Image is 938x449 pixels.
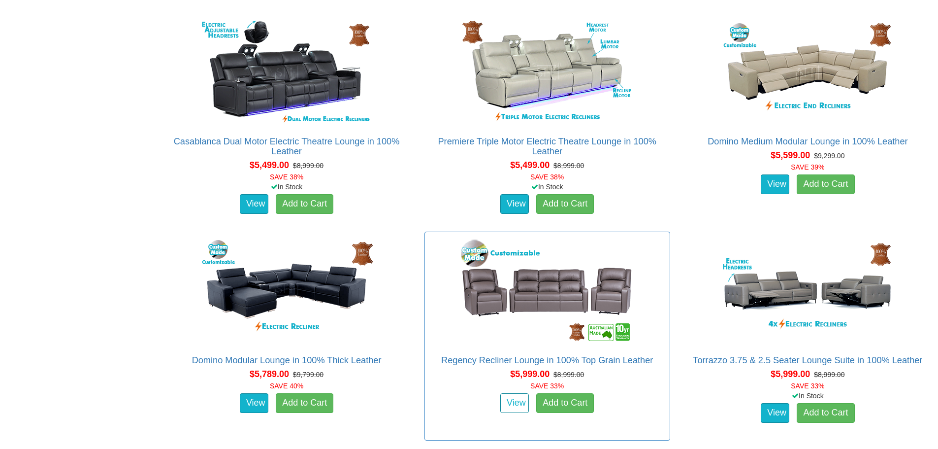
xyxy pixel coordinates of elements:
img: Torrazzo 3.75 & 2.5 Seater Lounge Suite in 100% Leather [719,237,896,345]
a: View [240,194,268,214]
del: $9,299.00 [814,152,844,160]
div: In Stock [162,182,411,192]
a: Add to Cart [276,194,333,214]
a: View [761,174,789,194]
a: View [500,194,529,214]
a: View [500,393,529,413]
del: $8,999.00 [814,371,844,379]
font: SAVE 40% [270,382,303,390]
img: Premiere Triple Motor Electric Theatre Lounge in 100% Leather [458,18,636,127]
a: Domino Modular Lounge in 100% Thick Leather [192,355,382,365]
font: SAVE 33% [791,382,824,390]
a: Casablanca Dual Motor Electric Theatre Lounge in 100% Leather [174,137,400,156]
a: Add to Cart [797,174,854,194]
span: $5,499.00 [250,160,289,170]
div: In Stock [683,391,933,401]
a: Premiere Triple Motor Electric Theatre Lounge in 100% Leather [438,137,656,156]
img: Casablanca Dual Motor Electric Theatre Lounge in 100% Leather [198,18,375,127]
font: SAVE 33% [530,382,564,390]
a: Add to Cart [536,194,594,214]
img: Domino Modular Lounge in 100% Thick Leather [198,237,375,345]
span: $5,499.00 [510,160,550,170]
del: $8,999.00 [553,371,584,379]
del: $8,999.00 [293,162,323,170]
span: $5,789.00 [250,369,289,379]
del: $9,799.00 [293,371,323,379]
a: View [240,393,268,413]
a: Add to Cart [276,393,333,413]
a: Torrazzo 3.75 & 2.5 Seater Lounge Suite in 100% Leather [693,355,922,365]
a: Add to Cart [797,403,854,423]
a: Domino Medium Modular Lounge in 100% Leather [708,137,907,146]
span: $5,599.00 [771,150,810,160]
img: Regency Recliner Lounge in 100% Top Grain Leather [458,237,636,345]
span: $5,999.00 [771,369,810,379]
font: SAVE 39% [791,163,824,171]
div: In Stock [422,182,672,192]
a: Add to Cart [536,393,594,413]
font: SAVE 38% [530,173,564,181]
a: View [761,403,789,423]
a: Regency Recliner Lounge in 100% Top Grain Leather [441,355,653,365]
img: Domino Medium Modular Lounge in 100% Leather [719,18,896,127]
del: $8,999.00 [553,162,584,170]
font: SAVE 38% [270,173,303,181]
span: $5,999.00 [510,369,550,379]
